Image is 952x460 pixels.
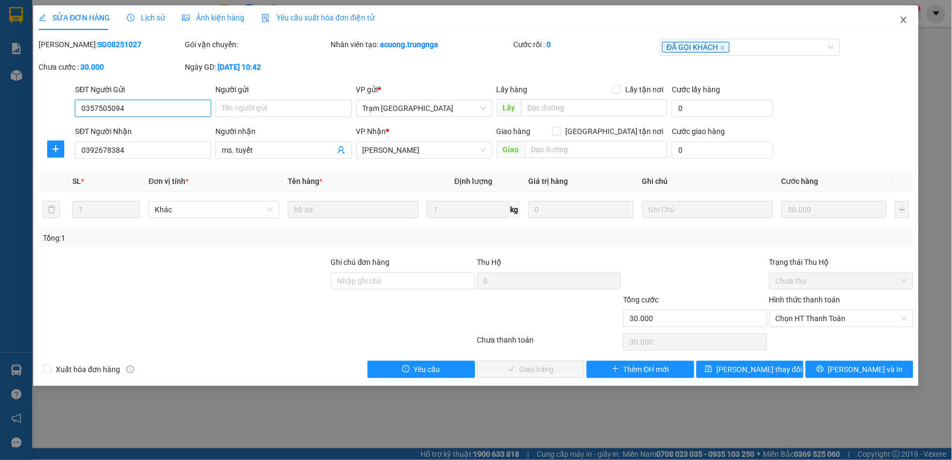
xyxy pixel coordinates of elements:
span: Thêm ĐH mới [624,363,669,375]
span: Ảnh kiện hàng [182,13,244,22]
input: Dọc đường [521,99,668,116]
b: acuong.trungnga [380,40,439,49]
span: Tổng cước [623,295,658,304]
span: VP Nhận [356,127,386,136]
div: Chưa cước : [39,61,183,73]
span: Tên hàng [288,177,323,186]
span: Lấy tận nơi [621,84,668,95]
span: Định lượng [454,177,492,186]
span: Lấy [497,99,521,116]
span: save [705,365,713,374]
span: ĐÃ GỌI KHÁCH [662,42,729,53]
div: Cước rồi : [514,39,658,50]
span: SL [72,177,81,186]
input: Cước lấy hàng [672,100,773,117]
input: 0 [528,201,634,218]
span: Yêu cầu [414,363,440,375]
span: [PERSON_NAME] thay đổi [717,363,803,375]
span: Xuất hóa đơn hàng [51,363,124,375]
span: printer [816,365,824,374]
span: close [899,16,908,24]
div: Người gửi [215,84,351,95]
span: Giao [497,141,525,158]
span: exclamation-circle [402,365,410,374]
button: save[PERSON_NAME] thay đổi [696,361,804,378]
label: Cước lấy hàng [672,85,720,94]
span: plus [48,145,64,153]
span: Giao hàng [497,127,531,136]
b: 30.000 [80,63,104,71]
div: SĐT Người Gửi [75,84,211,95]
span: Yêu cầu xuất hóa đơn điện tử [261,13,374,22]
span: [GEOGRAPHIC_DATA] tận nơi [561,125,668,137]
button: checkGiao hàng [477,361,585,378]
label: Ghi chú đơn hàng [331,258,390,266]
span: Đơn vị tính [148,177,189,186]
div: Chưa thanh toán [476,334,622,353]
input: VD: Bàn, Ghế [288,201,418,218]
span: Cước hàng [782,177,819,186]
div: [PERSON_NAME]: [39,39,183,50]
div: Ngày GD: [185,61,329,73]
div: VP gửi [356,84,492,95]
button: plus [895,201,909,218]
div: SĐT Người Nhận [75,125,211,137]
span: plus [612,365,619,374]
span: edit [39,14,46,21]
span: Lấy hàng [497,85,528,94]
span: close [720,45,725,50]
div: Nhân viên tạo: [331,39,512,50]
span: Chọn HT Thanh Toán [776,310,907,327]
div: Trạng thái Thu Hộ [769,256,913,268]
span: Khác [155,202,273,218]
button: plusThêm ĐH mới [587,361,694,378]
label: Cước giao hàng [672,127,725,136]
th: Ghi chú [638,171,777,192]
div: Người nhận [215,125,351,137]
span: kg [509,201,520,218]
input: Dọc đường [525,141,668,158]
span: Thu Hộ [477,258,501,266]
span: Phan Thiết [363,142,486,158]
input: Cước giao hàng [672,142,773,159]
span: Trạm Sài Gòn [363,100,486,116]
b: 0 [547,40,551,49]
span: user-add [337,146,346,154]
div: Gói vận chuyển: [185,39,329,50]
button: printer[PERSON_NAME] và In [806,361,913,378]
img: icon [261,14,270,23]
span: picture [182,14,190,21]
span: Lịch sử [127,13,165,22]
button: exclamation-circleYêu cầu [368,361,475,378]
input: Ghi chú đơn hàng [331,272,475,290]
button: delete [43,201,60,218]
span: Chưa thu [776,273,907,289]
span: clock-circle [127,14,134,21]
span: [PERSON_NAME] và In [828,363,903,375]
input: 0 [782,201,887,218]
b: [DATE] 10:42 [218,63,261,71]
input: Ghi Chú [642,201,773,218]
span: info-circle [126,366,134,373]
div: Tổng: 1 [43,232,368,244]
button: Close [889,5,919,35]
button: plus [47,140,64,158]
label: Hình thức thanh toán [769,295,841,304]
span: Giá trị hàng [528,177,568,186]
b: SG08251027 [98,40,141,49]
span: SỬA ĐƠN HÀNG [39,13,110,22]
